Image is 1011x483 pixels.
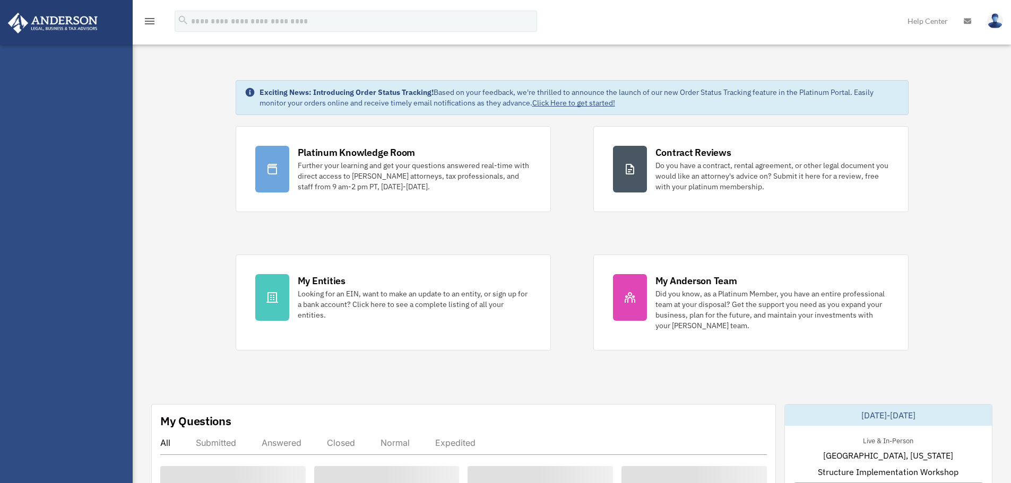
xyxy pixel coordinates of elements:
[298,274,345,287] div: My Entities
[236,254,551,350] a: My Entities Looking for an EIN, want to make an update to an entity, or sign up for a bank accoun...
[818,466,958,478] span: Structure Implementation Workshop
[593,126,909,212] a: Contract Reviews Do you have a contract, rental agreement, or other legal document you would like...
[160,437,170,448] div: All
[177,14,189,26] i: search
[260,87,900,108] div: Based on your feedback, we're thrilled to announce the launch of our new Order Status Tracking fe...
[655,146,731,159] div: Contract Reviews
[298,146,416,159] div: Platinum Knowledge Room
[655,160,889,192] div: Do you have a contract, rental agreement, or other legal document you would like an attorney's ad...
[298,160,531,192] div: Further your learning and get your questions answered real-time with direct access to [PERSON_NAM...
[143,15,156,28] i: menu
[298,288,531,320] div: Looking for an EIN, want to make an update to an entity, or sign up for a bank account? Click her...
[532,98,615,108] a: Click Here to get started!
[236,126,551,212] a: Platinum Knowledge Room Further your learning and get your questions answered real-time with dire...
[262,437,301,448] div: Answered
[655,274,737,287] div: My Anderson Team
[381,437,410,448] div: Normal
[655,288,889,331] div: Did you know, as a Platinum Member, you have an entire professional team at your disposal? Get th...
[143,19,156,28] a: menu
[260,87,434,97] strong: Exciting News: Introducing Order Status Tracking!
[823,449,953,462] span: [GEOGRAPHIC_DATA], [US_STATE]
[327,437,355,448] div: Closed
[5,13,101,33] img: Anderson Advisors Platinum Portal
[196,437,236,448] div: Submitted
[435,437,476,448] div: Expedited
[160,413,231,429] div: My Questions
[593,254,909,350] a: My Anderson Team Did you know, as a Platinum Member, you have an entire professional team at your...
[987,13,1003,29] img: User Pic
[785,405,992,426] div: [DATE]-[DATE]
[854,434,922,445] div: Live & In-Person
